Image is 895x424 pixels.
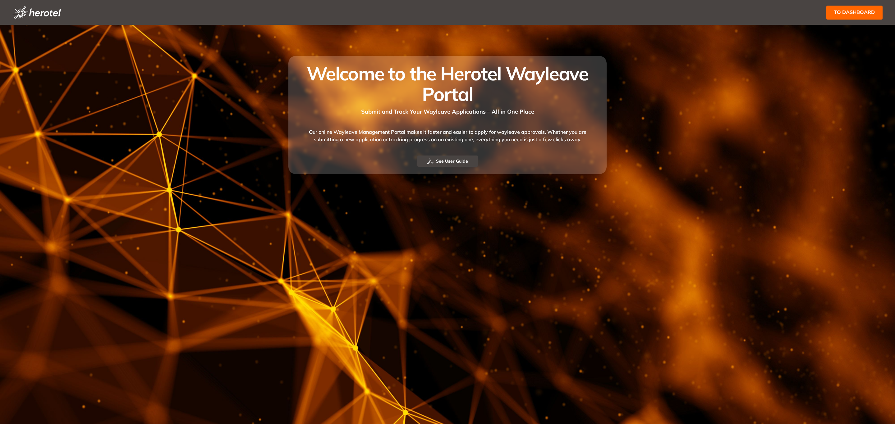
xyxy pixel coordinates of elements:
[417,156,478,167] button: See User Guide
[436,158,468,165] span: See User Guide
[12,6,61,19] img: logo
[296,116,599,156] div: Our online Wayleave Management Portal makes it faster and easier to apply for wayleave approvals....
[296,104,599,116] div: Submit and Track Your Wayleave Applications – All in One Place
[834,8,875,16] span: to dashboard
[307,62,588,106] span: Welcome to the Herotel Wayleave Portal
[826,6,883,20] button: to dashboard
